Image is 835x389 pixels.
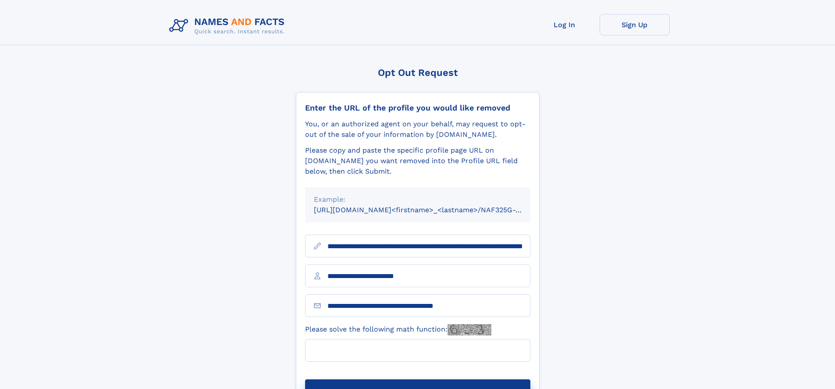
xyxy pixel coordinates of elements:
a: Sign Up [600,14,670,36]
div: Please copy and paste the specific profile page URL on [DOMAIN_NAME] you want removed into the Pr... [305,145,530,177]
small: [URL][DOMAIN_NAME]<firstname>_<lastname>/NAF325G-xxxxxxxx [314,206,547,214]
img: Logo Names and Facts [166,14,292,38]
label: Please solve the following math function: [305,324,491,335]
div: Example: [314,194,522,205]
div: Opt Out Request [296,67,540,78]
div: Enter the URL of the profile you would like removed [305,103,530,113]
a: Log In [529,14,600,36]
div: You, or an authorized agent on your behalf, may request to opt-out of the sale of your informatio... [305,119,530,140]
